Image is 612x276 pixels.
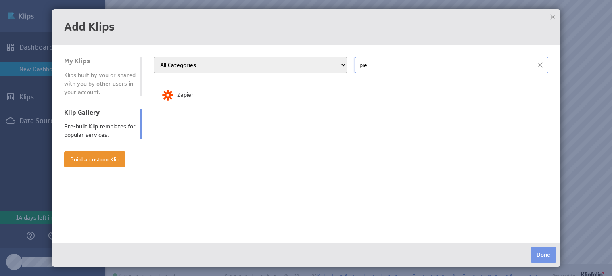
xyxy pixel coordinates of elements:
div: Klips built by you or shared with you by other users in your account. [64,71,136,96]
span: Zapier [177,91,194,99]
img: image583752260651726809.png [162,89,174,101]
button: Done [531,247,556,263]
h1: Add Klips [64,21,548,33]
div: My Klips [64,57,136,65]
button: Build a custom Klip [64,151,125,167]
input: Find a Service... [355,57,548,73]
div: Pre-built Klip templates for popular services. [64,122,136,139]
div: Klip Gallery [64,109,136,117]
